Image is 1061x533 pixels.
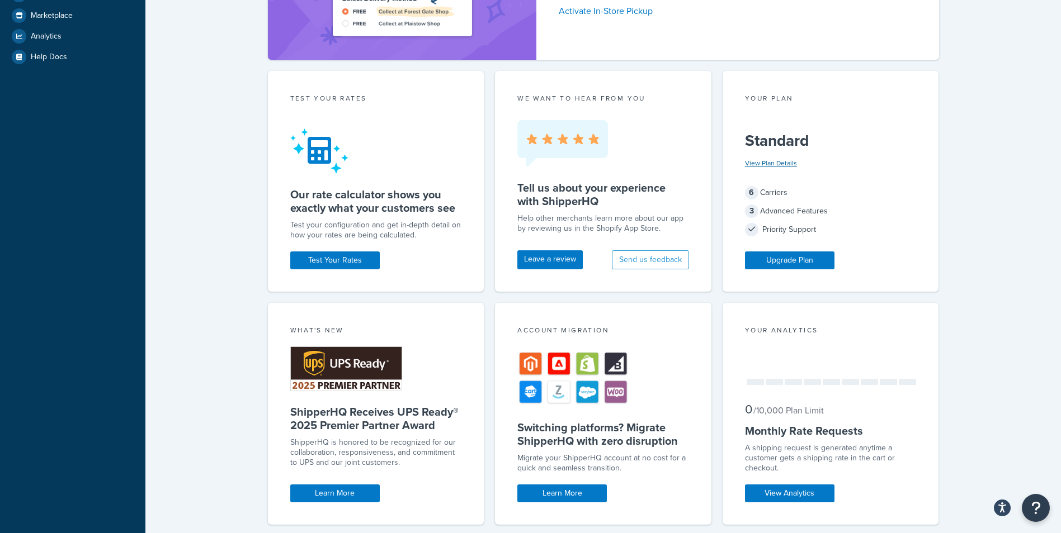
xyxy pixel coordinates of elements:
h5: Standard [745,132,917,150]
span: Marketplace [31,11,73,21]
div: Test your configuration and get in-depth detail on how your rates are being calculated. [290,220,462,240]
h5: Monthly Rate Requests [745,424,917,437]
button: Send us feedback [612,250,689,269]
small: / 10,000 Plan Limit [753,404,824,417]
div: What's New [290,325,462,338]
a: Activate In-Store Pickup [559,3,912,19]
div: Account Migration [517,325,689,338]
div: Migrate your ShipperHQ account at no cost for a quick and seamless transition. [517,453,689,473]
a: Leave a review [517,250,583,269]
a: View Plan Details [745,158,797,168]
a: Marketplace [8,6,137,26]
div: Carriers [745,185,917,201]
a: View Analytics [745,484,834,502]
h5: Our rate calculator shows you exactly what your customers see [290,188,462,215]
span: 0 [745,400,752,418]
p: ShipperHQ is honored to be recognized for our collaboration, responsiveness, and commitment to UP... [290,437,462,468]
span: 6 [745,186,758,199]
div: Priority Support [745,222,917,237]
p: we want to hear from you [517,93,689,103]
h5: ShipperHQ Receives UPS Ready® 2025 Premier Partner Award [290,405,462,432]
a: Upgrade Plan [745,251,834,269]
a: Learn More [517,484,607,502]
span: Help Docs [31,53,67,62]
div: Advanced Features [745,203,917,219]
span: Analytics [31,32,62,41]
div: Your Plan [745,93,917,106]
span: 3 [745,204,758,218]
a: Help Docs [8,47,137,67]
div: Test your rates [290,93,462,106]
a: Test Your Rates [290,251,380,269]
button: Open Resource Center [1022,494,1050,522]
a: Analytics [8,26,137,46]
h5: Switching platforms? Migrate ShipperHQ with zero disruption [517,421,689,448]
p: Help other merchants learn more about our app by reviewing us in the Shopify App Store. [517,213,689,234]
h5: Tell us about your experience with ShipperHQ [517,181,689,208]
a: Learn More [290,484,380,502]
div: Your Analytics [745,325,917,338]
div: A shipping request is generated anytime a customer gets a shipping rate in the cart or checkout. [745,443,917,473]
